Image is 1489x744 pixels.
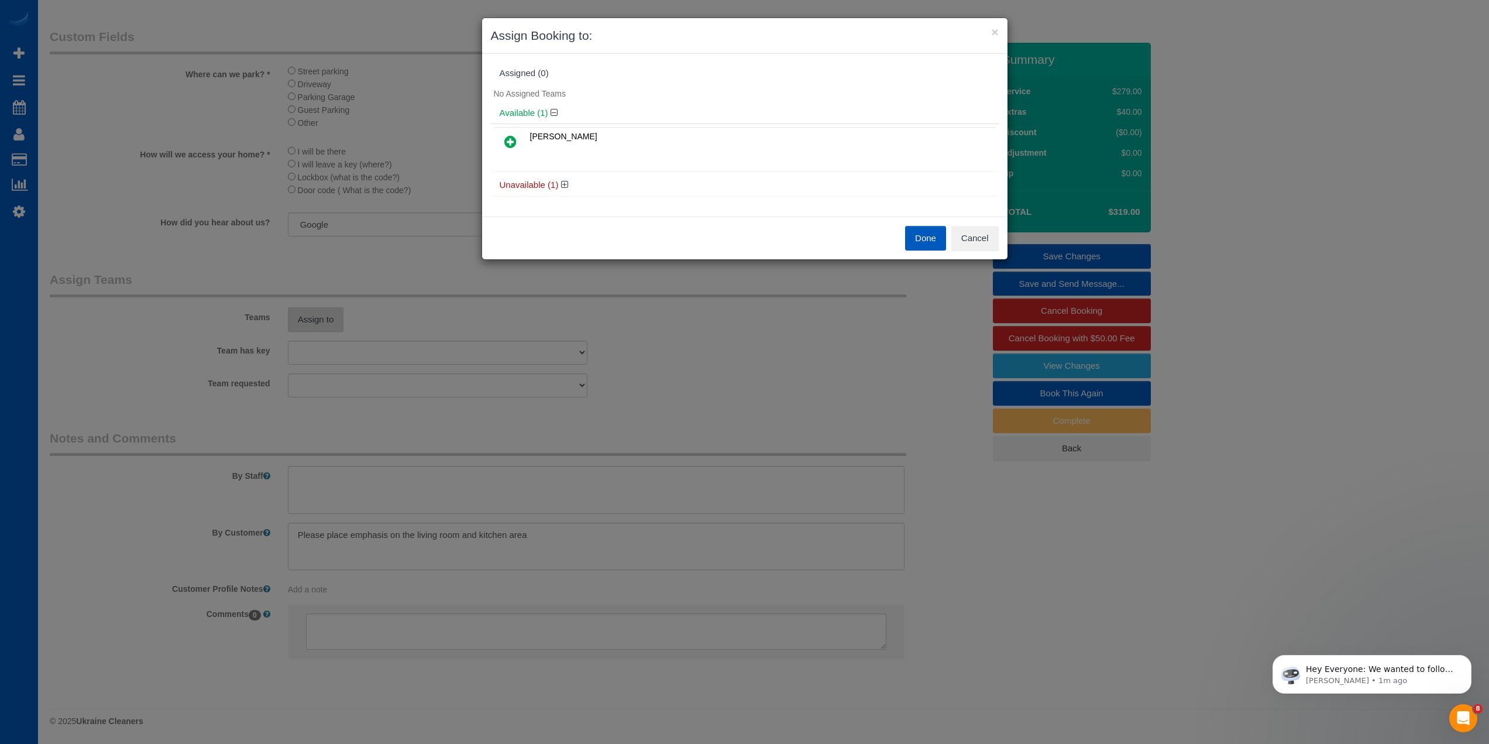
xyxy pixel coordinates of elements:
[1473,704,1483,714] span: 8
[991,26,998,38] button: ×
[1255,630,1489,712] iframe: Intercom notifications message
[500,68,990,78] div: Assigned (0)
[500,180,990,190] h4: Unavailable (1)
[491,27,999,44] h3: Assign Booking to:
[494,89,566,98] span: No Assigned Teams
[905,226,946,251] button: Done
[51,45,202,56] p: Message from Ellie, sent 1m ago
[51,34,200,160] span: Hey Everyone: We wanted to follow up and let you know we have been closely monitoring the account...
[530,132,597,141] span: [PERSON_NAME]
[500,108,990,118] h4: Available (1)
[951,226,999,251] button: Cancel
[1449,704,1477,732] iframe: Intercom live chat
